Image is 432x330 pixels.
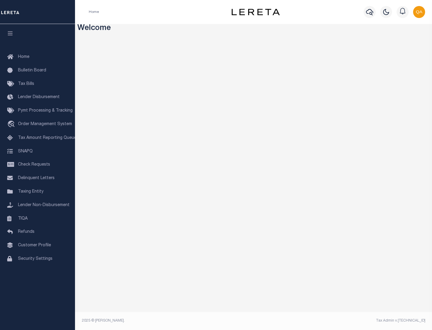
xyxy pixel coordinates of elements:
span: Order Management System [18,122,72,126]
span: Lender Disbursement [18,95,60,99]
span: Security Settings [18,257,52,261]
span: Refunds [18,230,34,234]
li: Home [89,9,99,15]
span: Lender Non-Disbursement [18,203,70,207]
i: travel_explore [7,121,17,128]
span: Bulletin Board [18,68,46,73]
span: Delinquent Letters [18,176,55,180]
div: Tax Admin v.[TECHNICAL_ID] [258,318,425,323]
h3: Welcome [77,24,430,33]
div: 2025 © [PERSON_NAME]. [77,318,254,323]
img: logo-dark.svg [232,9,280,15]
span: TIQA [18,216,28,220]
span: Customer Profile [18,243,51,247]
span: Pymt Processing & Tracking [18,109,73,113]
span: Home [18,55,29,59]
span: Check Requests [18,163,50,167]
img: svg+xml;base64,PHN2ZyB4bWxucz0iaHR0cDovL3d3dy53My5vcmcvMjAwMC9zdmciIHBvaW50ZXItZXZlbnRzPSJub25lIi... [413,6,425,18]
span: SNAPQ [18,149,33,153]
span: Tax Bills [18,82,34,86]
span: Tax Amount Reporting Queue [18,136,76,140]
span: Taxing Entity [18,190,43,194]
